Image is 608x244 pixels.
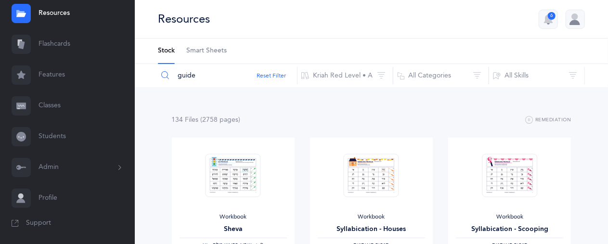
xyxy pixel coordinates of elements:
span: Support [26,218,51,228]
div: Syllabication - Scooping [456,224,563,234]
button: 6 [539,10,558,29]
div: 6 [548,12,556,20]
div: Resources [158,11,210,27]
button: All Skills [489,64,585,87]
img: Syllabication-Workbook-Level-1-EN_Red_Scooping_thumbnail_1741114434.png [482,154,537,197]
span: s [236,116,239,124]
button: Remediation [526,115,571,126]
button: All Categories [393,64,489,87]
span: Smart Sheets [186,46,227,56]
div: Sheva [180,224,287,234]
span: (2758 page ) [201,116,241,124]
div: Workbook [180,213,287,221]
img: Sheva-Workbook-Red_EN_thumbnail_1754012358.png [206,154,261,197]
div: Workbook [456,213,563,221]
span: 134 File [172,116,199,124]
button: Reset Filter [257,71,286,80]
span: s [196,116,199,124]
div: Syllabication - Houses [318,224,425,234]
input: Search Resources [157,64,298,87]
img: Syllabication-Workbook-Level-1-EN_Red_Houses_thumbnail_1741114032.png [344,154,399,197]
button: Kriah Red Level • A [297,64,393,87]
div: Workbook [318,213,425,221]
iframe: Drift Widget Chat Controller [560,196,596,232]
